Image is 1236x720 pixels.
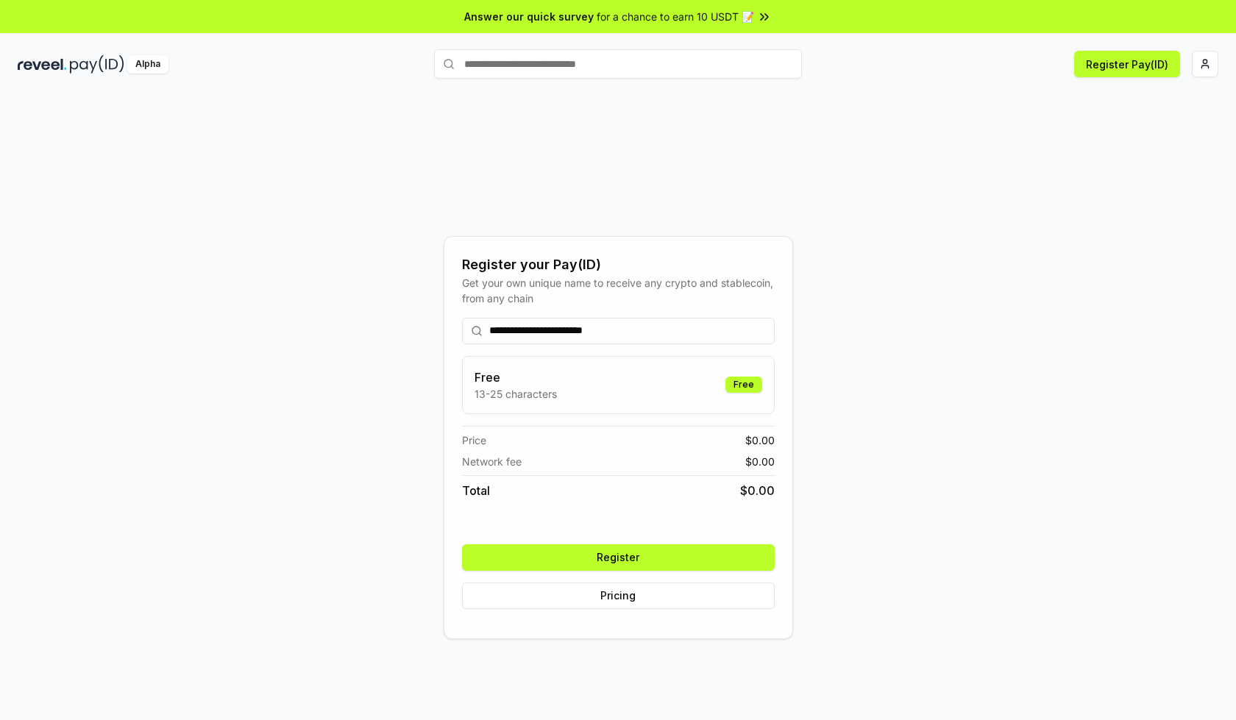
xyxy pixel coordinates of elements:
span: $ 0.00 [745,454,775,469]
div: Get your own unique name to receive any crypto and stablecoin, from any chain [462,275,775,306]
div: Alpha [127,55,168,74]
h3: Free [475,368,557,386]
span: Total [462,482,490,499]
button: Register [462,544,775,571]
img: reveel_dark [18,55,67,74]
img: pay_id [70,55,124,74]
p: 13-25 characters [475,386,557,402]
span: Network fee [462,454,522,469]
span: $ 0.00 [745,432,775,448]
span: for a chance to earn 10 USDT 📝 [597,9,754,24]
div: Free [725,377,762,393]
span: $ 0.00 [740,482,775,499]
button: Register Pay(ID) [1074,51,1180,77]
span: Answer our quick survey [464,9,594,24]
div: Register your Pay(ID) [462,254,775,275]
span: Price [462,432,486,448]
button: Pricing [462,582,775,609]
